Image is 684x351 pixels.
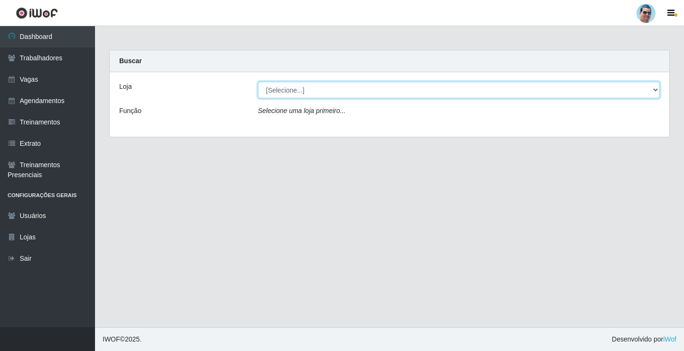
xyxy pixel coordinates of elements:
[119,106,142,116] label: Função
[258,107,345,114] i: Selecione uma loja primeiro...
[119,82,132,92] label: Loja
[119,57,142,65] strong: Buscar
[663,335,676,343] a: iWof
[16,7,58,19] img: CoreUI Logo
[612,334,676,344] span: Desenvolvido por
[103,335,120,343] span: IWOF
[103,334,142,344] span: © 2025 .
